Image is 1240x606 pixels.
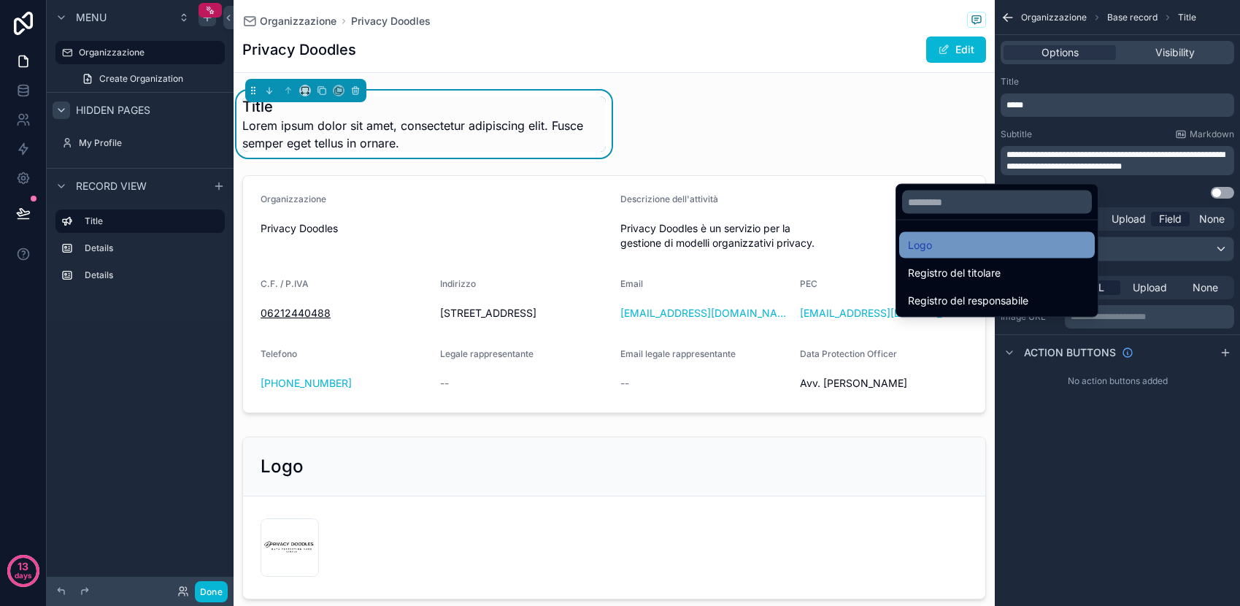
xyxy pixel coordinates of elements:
[242,96,606,117] h1: Title
[908,237,932,254] span: Logo
[242,117,606,152] span: Lorem ipsum dolor sit amet, consectetur adipiscing elit. Fusce semper eget tellus in ornare.
[351,14,431,28] a: Privacy Doodles
[242,14,336,28] a: Organizzazione
[242,39,356,60] h1: Privacy Doodles
[260,14,336,28] span: Organizzazione
[926,37,986,63] button: Edit
[908,264,1001,282] span: Registro del titolare
[908,292,1028,310] span: Registro del responsabile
